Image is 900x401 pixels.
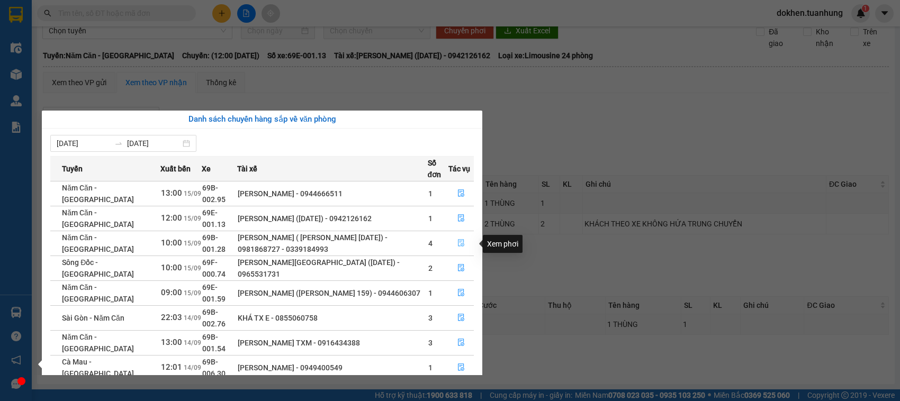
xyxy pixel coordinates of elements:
span: file-done [457,189,465,198]
span: 10:00 [161,263,182,272]
span: 69E-001.13 [202,208,226,229]
span: file-done [457,239,465,248]
span: 2 [428,264,433,272]
span: Tài xế [237,163,257,175]
span: file-done [457,363,465,372]
span: 14/09 [184,364,201,371]
span: 1 [428,189,433,198]
span: 69B-001.28 [202,233,226,253]
span: 69B-006.30 [202,358,226,378]
button: file-done [449,235,473,252]
div: [PERSON_NAME] ( [PERSON_NAME] [DATE]) - 0981868727 - 0339184993 [238,232,427,255]
span: Xe [202,163,211,175]
div: KHÁ TX E - 0855060758 [238,312,427,324]
span: 15/09 [184,240,201,247]
span: Sông Đốc - [GEOGRAPHIC_DATA] [62,258,134,278]
span: file-done [457,339,465,347]
span: 1 [428,289,433,297]
span: Sài Gòn - Năm Căn [62,314,124,322]
span: 12:01 [161,362,182,372]
div: Xem phơi [483,235,523,253]
span: 15/09 [184,190,201,197]
span: 13:00 [161,338,182,347]
button: file-done [449,309,473,326]
button: file-done [449,359,473,376]
div: [PERSON_NAME] - 0944666511 [238,188,427,199]
span: 1 [428,363,433,372]
input: Từ ngày [57,138,110,149]
div: [PERSON_NAME] TXM - 0916434388 [238,337,427,349]
span: 15/09 [184,265,201,272]
span: 3 [428,314,433,322]
div: [PERSON_NAME] ([PERSON_NAME] 159) - 0944606307 [238,287,427,299]
span: 69B-002.95 [202,184,226,204]
span: 69B-002.76 [202,308,226,328]
div: Danh sách chuyến hàng sắp về văn phòng [50,113,474,126]
span: 4 [428,239,433,248]
span: 14/09 [184,339,201,347]
span: file-done [457,264,465,272]
span: file-done [457,214,465,223]
input: Đến ngày [127,138,181,149]
button: file-done [449,334,473,351]
span: file-done [457,289,465,297]
span: 09:00 [161,288,182,297]
span: 14/09 [184,314,201,322]
button: file-done [449,185,473,202]
button: file-done [449,260,473,277]
span: 1 [428,214,433,223]
span: 12:00 [161,213,182,223]
span: Năm Căn - [GEOGRAPHIC_DATA] [62,233,134,253]
span: Năm Căn - [GEOGRAPHIC_DATA] [62,208,134,229]
span: 69B-001.54 [202,333,226,353]
div: [PERSON_NAME] ([DATE]) - 0942126162 [238,213,427,224]
button: file-done [449,210,473,227]
span: Tác vụ [448,163,470,175]
span: Xuất bến [160,163,191,175]
span: Số đơn [428,157,448,180]
span: file-done [457,314,465,322]
span: 69E-001.59 [202,283,226,303]
span: 3 [428,339,433,347]
span: 22:03 [161,313,182,322]
button: file-done [449,285,473,302]
span: 13:00 [161,188,182,198]
div: [PERSON_NAME][GEOGRAPHIC_DATA] ([DATE]) - 0965531731 [238,257,427,280]
span: swap-right [114,139,123,148]
span: Năm Căn - [GEOGRAPHIC_DATA] [62,184,134,204]
span: Tuyến [62,163,83,175]
span: Cà Mau - [GEOGRAPHIC_DATA] [62,358,134,378]
div: [PERSON_NAME] - 0949400549 [238,362,427,373]
span: Năm Căn - [GEOGRAPHIC_DATA] [62,283,134,303]
span: 15/09 [184,289,201,297]
span: to [114,139,123,148]
span: Năm Căn - [GEOGRAPHIC_DATA] [62,333,134,353]
span: 10:00 [161,238,182,248]
span: 69F-000.74 [202,258,226,278]
span: 15/09 [184,215,201,222]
